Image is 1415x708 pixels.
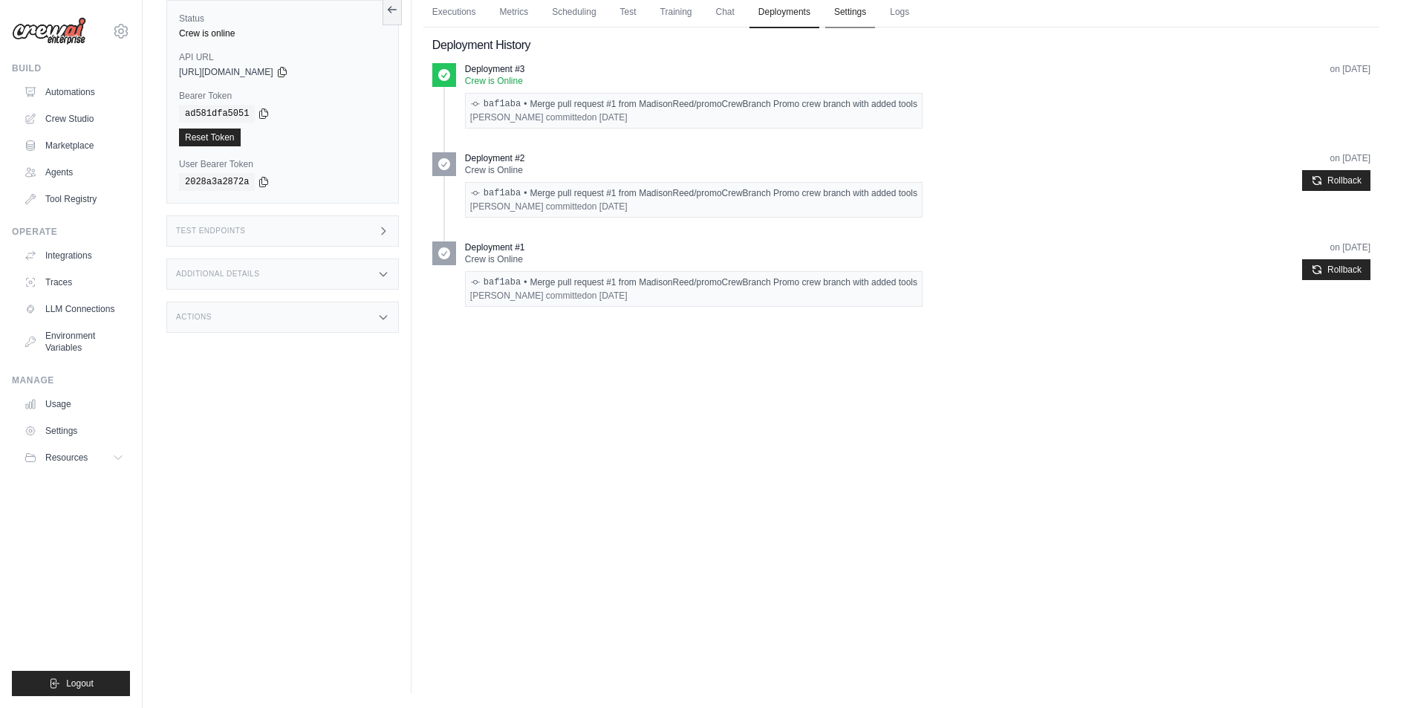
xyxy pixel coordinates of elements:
[18,107,130,131] a: Crew Studio
[18,419,130,443] a: Settings
[524,187,527,199] span: •
[18,187,130,211] a: Tool Registry
[484,276,521,288] a: baf1aba
[1330,64,1370,74] time: September 3, 2025 at 16:09 EDT
[18,80,130,104] a: Automations
[465,164,923,176] p: Crew is Online
[524,98,527,110] span: •
[484,98,521,110] a: baf1aba
[18,160,130,184] a: Agents
[12,374,130,386] div: Manage
[18,244,130,267] a: Integrations
[18,324,130,360] a: Environment Variables
[179,105,255,123] code: ad581dfa5051
[465,253,923,265] p: Crew is Online
[18,270,130,294] a: Traces
[587,290,627,301] time: June 10, 2025 at 09:12 EDT
[18,134,130,157] a: Marketplace
[1330,153,1370,163] time: June 26, 2025 at 13:08 EDT
[176,270,259,279] h3: Additional Details
[587,201,627,212] time: June 10, 2025 at 09:12 EDT
[179,51,386,63] label: API URL
[12,62,130,74] div: Build
[465,152,525,164] p: Deployment #2
[176,227,246,236] h3: Test Endpoints
[470,276,917,288] div: Merge pull request #1 from MadisonReed/promoCrewBranch Promo crew branch with added tools
[18,392,130,416] a: Usage
[179,158,386,170] label: User Bearer Token
[18,446,130,470] button: Resources
[45,452,88,464] span: Resources
[524,276,527,288] span: •
[66,678,94,689] span: Logout
[470,187,917,199] div: Merge pull request #1 from MadisonReed/promoCrewBranch Promo crew branch with added tools
[12,226,130,238] div: Operate
[465,75,923,87] p: Crew is Online
[484,187,521,199] a: baf1aba
[470,98,917,110] div: Merge pull request #1 from MadisonReed/promoCrewBranch Promo crew branch with added tools
[179,66,273,78] span: [URL][DOMAIN_NAME]
[176,313,212,322] h3: Actions
[179,173,255,191] code: 2028a3a2872a
[179,129,241,146] a: Reset Token
[1302,259,1370,280] button: Rollback
[587,112,627,123] time: June 10, 2025 at 09:12 EDT
[1330,242,1370,253] time: June 10, 2025 at 09:14 EDT
[179,90,386,102] label: Bearer Token
[12,671,130,696] button: Logout
[179,13,386,25] label: Status
[470,290,917,302] div: [PERSON_NAME] committed
[179,27,386,39] div: Crew is online
[465,63,525,75] p: Deployment #3
[18,297,130,321] a: LLM Connections
[12,17,86,45] img: Logo
[470,111,917,123] div: [PERSON_NAME] committed
[465,241,525,253] p: Deployment #1
[1302,170,1370,191] button: Rollback
[470,201,917,212] div: [PERSON_NAME] committed
[432,36,1370,54] h2: Deployment History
